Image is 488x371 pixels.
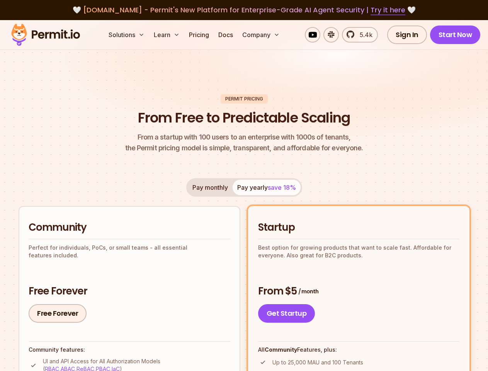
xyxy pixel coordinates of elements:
[387,26,427,44] a: Sign In
[258,304,315,323] a: Get Startup
[8,22,83,48] img: Permit logo
[125,132,363,143] span: From a startup with 100 users to an enterprise with 1000s of tenants,
[19,5,469,15] div: 🤍 🤍
[29,346,230,354] h4: Community features:
[355,30,372,39] span: 5.4k
[138,108,350,128] h1: From Free to Predictable Scaling
[29,304,87,323] a: Free Forever
[371,5,405,15] a: Try it here
[342,27,378,43] a: 5.4k
[430,26,481,44] a: Start Now
[258,284,460,298] h3: From $5
[221,94,268,104] div: Permit Pricing
[83,5,405,15] span: [DOMAIN_NAME] - Permit's New Platform for Enterprise-Grade AI Agent Security |
[258,221,460,235] h2: Startup
[29,221,230,235] h2: Community
[151,27,183,43] button: Learn
[298,288,318,295] span: / month
[272,359,363,366] p: Up to 25,000 MAU and 100 Tenants
[29,244,230,259] p: Perfect for individuals, PoCs, or small teams - all essential features included.
[186,27,212,43] a: Pricing
[188,180,233,195] button: Pay monthly
[258,244,460,259] p: Best option for growing products that want to scale fast. Affordable for everyone. Also great for...
[105,27,148,43] button: Solutions
[239,27,283,43] button: Company
[29,284,230,298] h3: Free Forever
[215,27,236,43] a: Docs
[258,346,460,354] h4: All Features, plus:
[265,346,297,353] strong: Community
[125,132,363,153] p: the Permit pricing model is simple, transparent, and affordable for everyone.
